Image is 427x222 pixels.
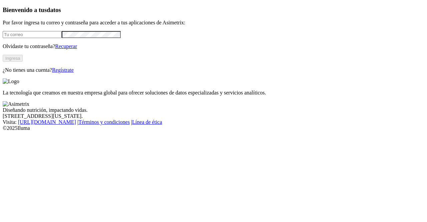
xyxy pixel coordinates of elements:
[3,113,424,119] div: [STREET_ADDRESS][US_STATE].
[3,119,424,125] div: Visita : | |
[3,107,424,113] div: Diseñando nutrición, impactando vidas.
[78,119,130,125] a: Términos y condiciones
[3,90,424,96] p: La tecnología que creamos en nuestra empresa global para ofrecer soluciones de datos especializad...
[3,101,29,107] img: Asimetrix
[3,43,424,49] p: Olvidaste tu contraseña?
[3,78,19,84] img: Logo
[3,31,62,38] input: Tu correo
[3,20,424,26] p: Por favor ingresa tu correo y contraseña para acceder a tus aplicaciones de Asimetrix:
[55,43,77,49] a: Recuperar
[3,6,424,14] h3: Bienvenido a tus
[3,67,424,73] p: ¿No tienes una cuenta?
[52,67,74,73] a: Regístrate
[132,119,162,125] a: Línea de ética
[3,55,23,62] button: Ingresa
[18,119,76,125] a: [URL][DOMAIN_NAME]
[3,125,424,131] div: © 2025 Iluma
[47,6,61,13] span: datos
